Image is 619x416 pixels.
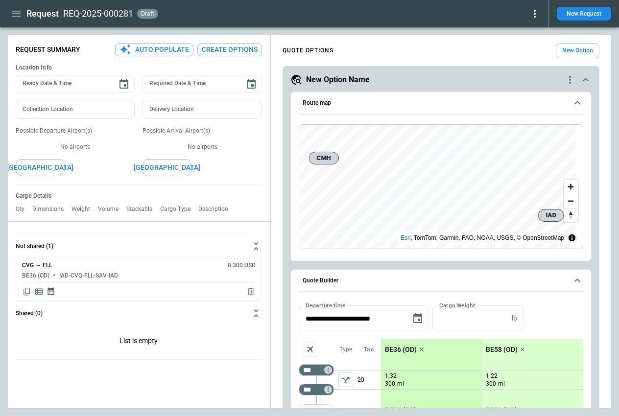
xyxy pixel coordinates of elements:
[303,100,331,106] h6: Route map
[160,206,198,213] p: Cargo Type
[303,277,338,284] h6: Quote Builder
[22,273,49,279] h6: BE36 (OD)
[246,287,256,297] span: Delete quote
[228,262,256,269] h6: 8,300 USD
[16,310,43,317] h6: Shared (0)
[338,372,353,387] button: left aligned
[290,74,592,86] button: New Option Namequote-option-actions
[566,232,578,244] summary: Toggle attribution
[299,124,583,249] div: Route map
[241,74,261,94] button: Choose date
[16,301,262,325] button: Shared (0)
[139,10,156,17] span: draft
[16,206,32,213] p: Qty
[401,233,564,243] div: , TomTom, Garmin, FAO, NOAA, USGS, © OpenStreetMap
[385,380,395,388] p: 300
[26,8,59,20] h1: Request
[198,206,236,213] p: Description
[512,314,517,323] p: lb
[303,342,317,357] span: Aircraft selection
[98,206,126,213] p: Volume
[59,273,118,279] h6: IAD-CVG-FLL-SAV-IAD
[338,372,353,387] span: Type of sector
[16,325,262,359] div: Not shared (1)
[486,406,518,415] p: BE58 (OD)
[299,404,334,416] div: Too short
[16,46,80,54] p: Request Summary
[408,309,428,328] button: Choose date, selected date is Sep 16, 2025
[114,74,134,94] button: Choose date
[47,287,55,297] span: Display quote schedule
[397,380,404,388] p: mi
[16,243,53,250] h6: Not shared (1)
[564,180,578,194] button: Zoom in
[313,153,334,163] span: CMH
[299,270,583,292] button: Quote Builder
[126,206,160,213] p: Stackable
[143,143,262,151] p: No airports
[357,370,381,389] p: 20
[197,43,262,56] button: Create Options
[143,127,262,135] p: Possible Arrival Airport(s)
[306,74,370,85] h5: New Option Name
[556,43,599,58] button: New Option
[22,287,32,297] span: Copy quote content
[564,74,576,86] div: quote-option-actions
[557,7,611,21] button: New Request
[71,206,98,213] p: Weight
[299,125,575,249] canvas: Map
[486,372,498,380] p: 1:22
[16,159,65,176] button: [GEOGRAPHIC_DATA]
[22,262,52,269] h6: CVG → FLL
[385,346,417,354] p: BE36 (OD)
[564,194,578,208] button: Zoom out
[299,364,334,376] div: Not found
[486,380,496,388] p: 300
[542,210,559,220] span: IAD
[63,8,133,20] h2: REQ-2025-000281
[364,346,375,354] p: Taxi
[498,380,505,388] p: mi
[339,346,352,354] p: Type
[283,48,333,53] h4: QUOTE OPTIONS
[439,301,475,309] label: Cargo Weight
[115,43,193,56] button: Auto Populate
[16,258,262,301] div: Not shared (1)
[16,64,262,71] h6: Location Info
[143,159,191,176] button: [GEOGRAPHIC_DATA]
[299,92,583,115] button: Route map
[16,325,262,359] p: List is empty
[486,346,518,354] p: BE58 (OD)
[34,287,44,297] span: Display detailed quote content
[299,384,334,395] div: Too short
[306,301,346,309] label: Departure time
[16,234,262,258] button: Not shared (1)
[564,208,578,222] button: Reset bearing to north
[385,406,417,415] p: BE36 (OD)
[16,143,135,151] p: No airports
[32,206,71,213] p: Dimensions
[16,127,135,135] p: Possible Departure Airport(s)
[16,192,262,200] h6: Cargo Details
[401,234,411,241] a: Esri
[385,372,397,380] p: 1:32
